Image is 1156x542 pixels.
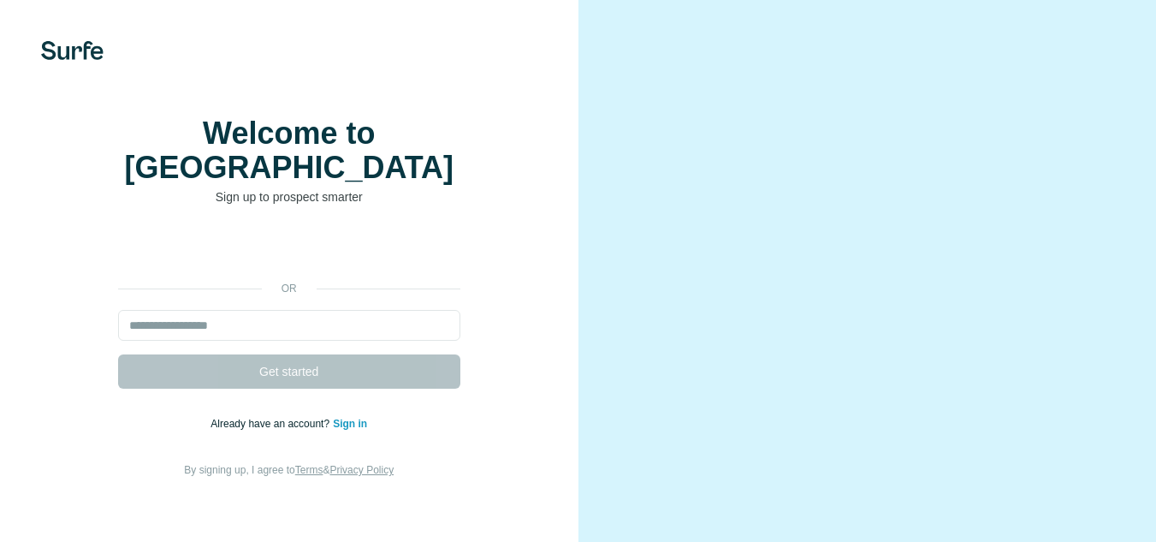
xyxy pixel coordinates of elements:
span: By signing up, I agree to & [184,464,394,476]
a: Terms [295,464,323,476]
a: Privacy Policy [329,464,394,476]
h1: Welcome to [GEOGRAPHIC_DATA] [118,116,460,185]
img: Surfe's logo [41,41,104,60]
a: Sign in [333,418,367,430]
p: or [262,281,317,296]
iframe: Sign in with Google Button [110,231,469,269]
span: Already have an account? [210,418,333,430]
p: Sign up to prospect smarter [118,188,460,205]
